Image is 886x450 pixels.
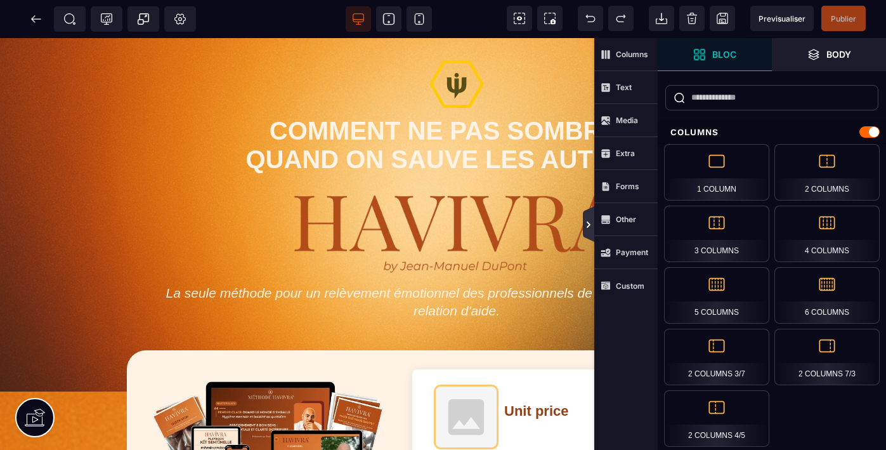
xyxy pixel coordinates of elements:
[826,50,851,59] strong: Body
[616,215,636,224] strong: Other
[664,267,769,324] div: 5 Columns
[616,281,644,291] strong: Custom
[664,144,769,201] div: 1 Column
[616,50,648,59] strong: Columns
[166,248,752,280] i: La seule méthode pour un relèvement émotionnel des professionnels de l'urgence, du soin et de la ...
[759,14,805,23] span: Previsualiser
[430,22,483,70] img: f87cf8719d26a316dc61a5ef2b4bda9e_68525ace39055_Web_JMD_Prefered_Icon_Lockup_color_(1).png
[616,116,638,125] strong: Media
[774,206,880,262] div: 4 Columns
[616,182,639,191] strong: Forms
[148,72,765,142] h1: COMMENT NE PAS SOMBRER QUAND ON SAUVE LES AUTRES ?
[100,13,113,25] span: Tracking
[772,38,886,71] span: Open Layer Manager
[504,365,568,381] span: Unit price
[434,347,498,411] img: Product image
[658,38,772,71] span: Open Blocks
[750,6,814,31] span: Preview
[174,13,186,25] span: Setting Body
[137,13,150,25] span: Popup
[712,50,736,59] strong: Bloc
[616,248,648,257] strong: Payment
[831,14,856,23] span: Publier
[664,390,769,447] div: 2 Columns 4/5
[537,6,563,31] span: Screenshot
[664,329,769,385] div: 2 Columns 3/7
[292,149,622,241] img: 10512a97cbcd0507c0eb139e5d60e017_6852c9ed76e91_SLIDE_2_ELEARNING.pdf-removebg-preview_(1).png
[774,329,880,385] div: 2 Columns 7/3
[774,144,880,201] div: 2 Columns
[664,206,769,262] div: 3 Columns
[616,149,635,158] strong: Extra
[63,13,76,25] span: SEO
[658,121,886,144] div: Columns
[507,6,532,31] span: View components
[616,83,632,92] strong: Text
[774,267,880,324] div: 6 Columns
